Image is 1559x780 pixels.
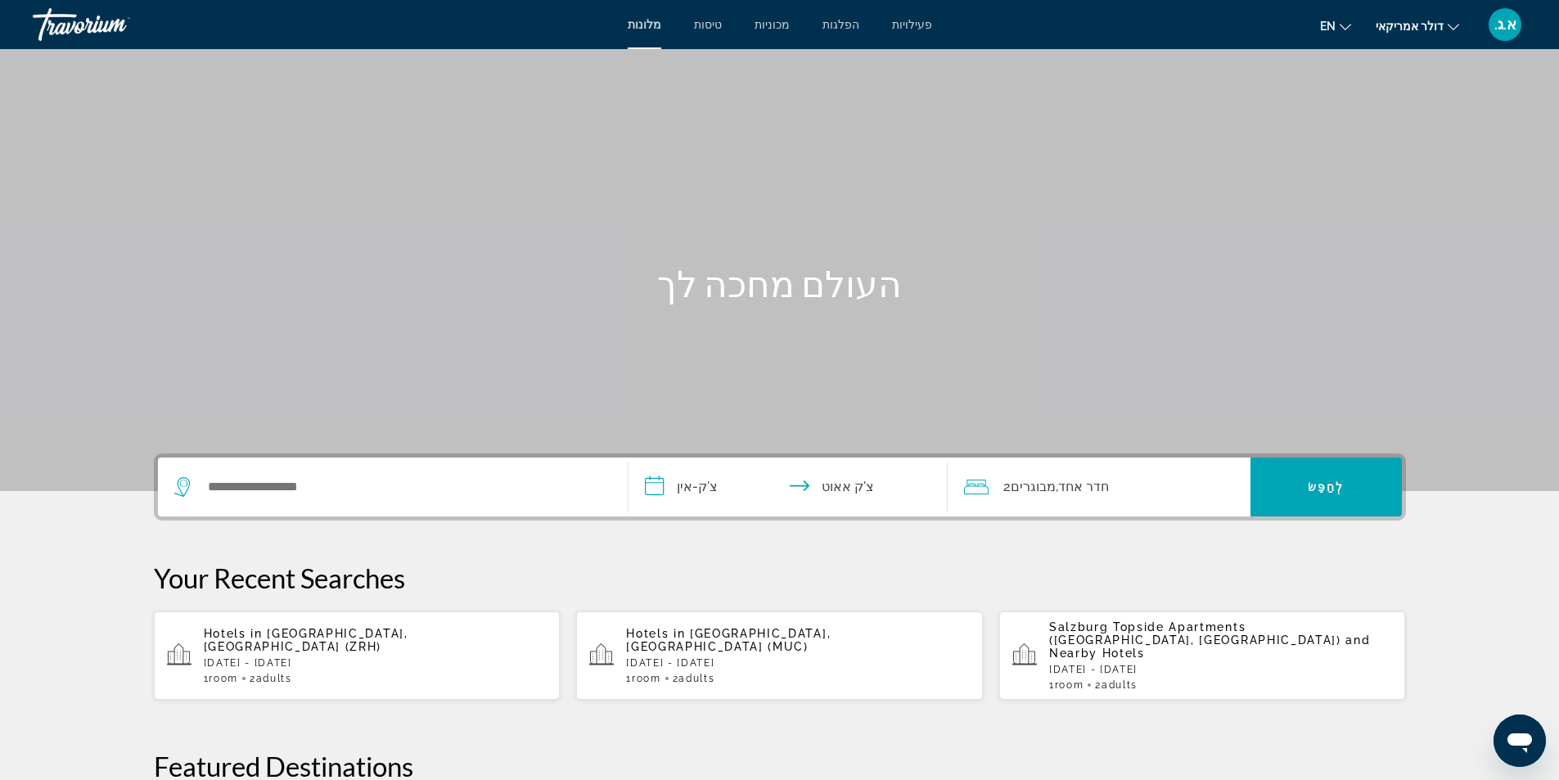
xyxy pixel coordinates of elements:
span: [GEOGRAPHIC_DATA], [GEOGRAPHIC_DATA] (ZRH) [204,627,408,653]
span: 2 [250,673,292,684]
span: Room [1055,679,1084,691]
span: 2 [673,673,715,684]
span: Adults [678,673,714,684]
p: Your Recent Searches [154,561,1406,594]
span: 1 [626,673,660,684]
span: [GEOGRAPHIC_DATA], [GEOGRAPHIC_DATA] (MUC) [626,627,831,653]
button: תאריכי צ'ק-אין ו-צ'ק-אאוט [629,458,948,516]
a: טיסות [694,18,722,31]
span: Adults [1102,679,1138,691]
span: and Nearby Hotels [1049,633,1371,660]
span: 2 [1095,679,1138,691]
font: לְחַפֵּשׂ [1308,480,1344,494]
span: Salzburg Topside Apartments ([GEOGRAPHIC_DATA], [GEOGRAPHIC_DATA]) [1049,620,1341,647]
button: Hotels in [GEOGRAPHIC_DATA], [GEOGRAPHIC_DATA] (MUC)[DATE] - [DATE]1Room2Adults [576,611,983,701]
button: מטיילים: 2 מבוגרים, 0 ילדים [948,458,1250,516]
button: Hotels in [GEOGRAPHIC_DATA], [GEOGRAPHIC_DATA] (ZRH)[DATE] - [DATE]1Room2Adults [154,611,561,701]
a: הפלגות [822,18,859,31]
a: מלונות [628,18,661,31]
font: העולם מחכה לך [657,262,902,304]
font: מבוגרים [1011,479,1056,494]
button: לְחַפֵּשׂ [1250,458,1402,516]
div: ווידג'ט חיפוש [158,458,1402,516]
span: 1 [204,673,238,684]
font: חדר אחד [1058,479,1109,494]
p: [DATE] - [DATE] [204,657,547,669]
font: 2 [1003,479,1011,494]
font: en [1320,20,1336,33]
a: פעילויות [892,18,932,31]
a: מכוניות [755,18,790,31]
span: Hotels in [626,627,685,640]
button: תפריט משתמש [1484,7,1526,42]
a: טרבוריום [33,3,196,46]
span: Hotels in [204,627,263,640]
font: דולר אמריקאי [1376,20,1444,33]
button: שנה מטבע [1376,14,1459,38]
iframe: לחצן לפתיחת חלון הודעות הטקסט [1494,715,1546,767]
font: א.ג. [1494,16,1516,33]
button: שנה שפה [1320,14,1351,38]
span: 1 [1049,679,1084,691]
font: , [1056,479,1058,494]
p: [DATE] - [DATE] [1049,664,1393,675]
span: Room [209,673,238,684]
span: Adults [256,673,292,684]
p: [DATE] - [DATE] [626,657,970,669]
button: Salzburg Topside Apartments ([GEOGRAPHIC_DATA], [GEOGRAPHIC_DATA]) and Nearby Hotels[DATE] - [DAT... [999,611,1406,701]
span: Room [632,673,661,684]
